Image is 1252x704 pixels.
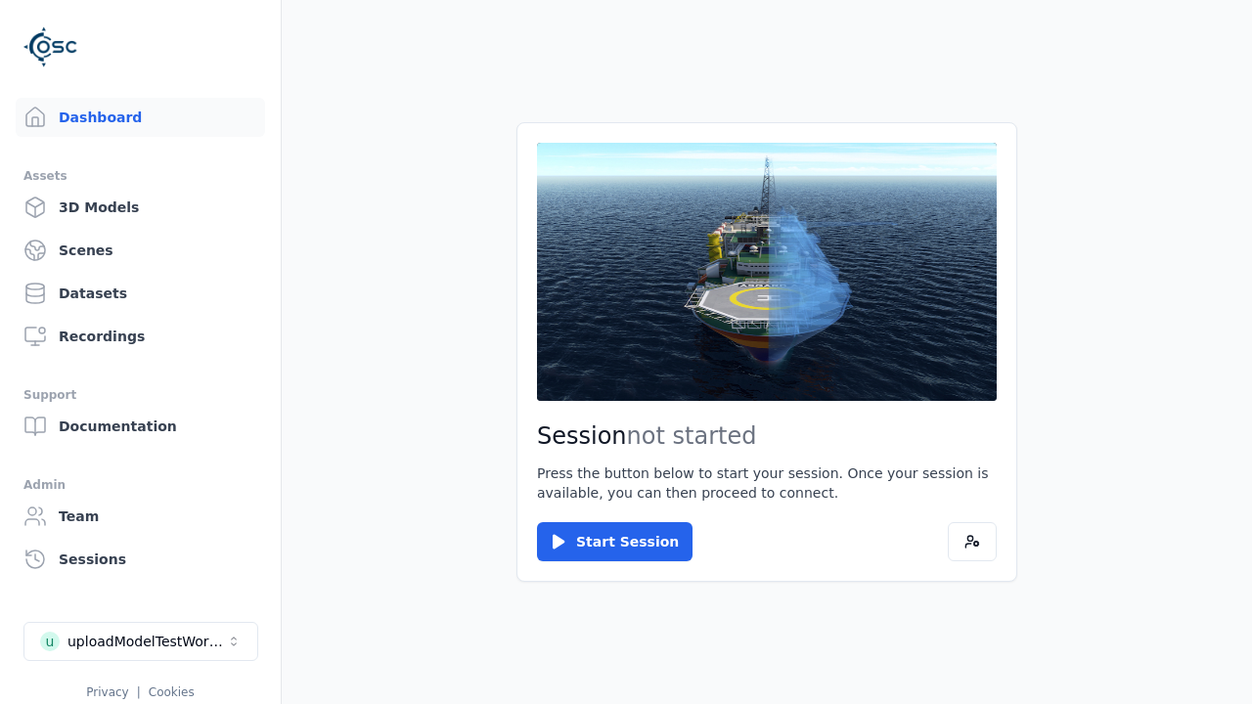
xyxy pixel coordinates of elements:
a: Sessions [16,540,265,579]
span: not started [627,422,757,450]
a: Cookies [149,685,195,699]
a: Team [16,497,265,536]
a: Dashboard [16,98,265,137]
h2: Session [537,420,997,452]
a: Documentation [16,407,265,446]
a: Recordings [16,317,265,356]
p: Press the button below to start your session. Once your session is available, you can then procee... [537,463,997,503]
div: u [40,632,60,651]
span: | [137,685,141,699]
img: Logo [23,20,78,74]
a: Privacy [86,685,128,699]
div: Admin [23,473,257,497]
button: Start Session [537,522,693,561]
div: Assets [23,164,257,188]
div: Support [23,383,257,407]
a: 3D Models [16,188,265,227]
button: Select a workspace [23,622,258,661]
a: Datasets [16,274,265,313]
a: Scenes [16,231,265,270]
div: uploadModelTestWorkspace [67,632,226,651]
